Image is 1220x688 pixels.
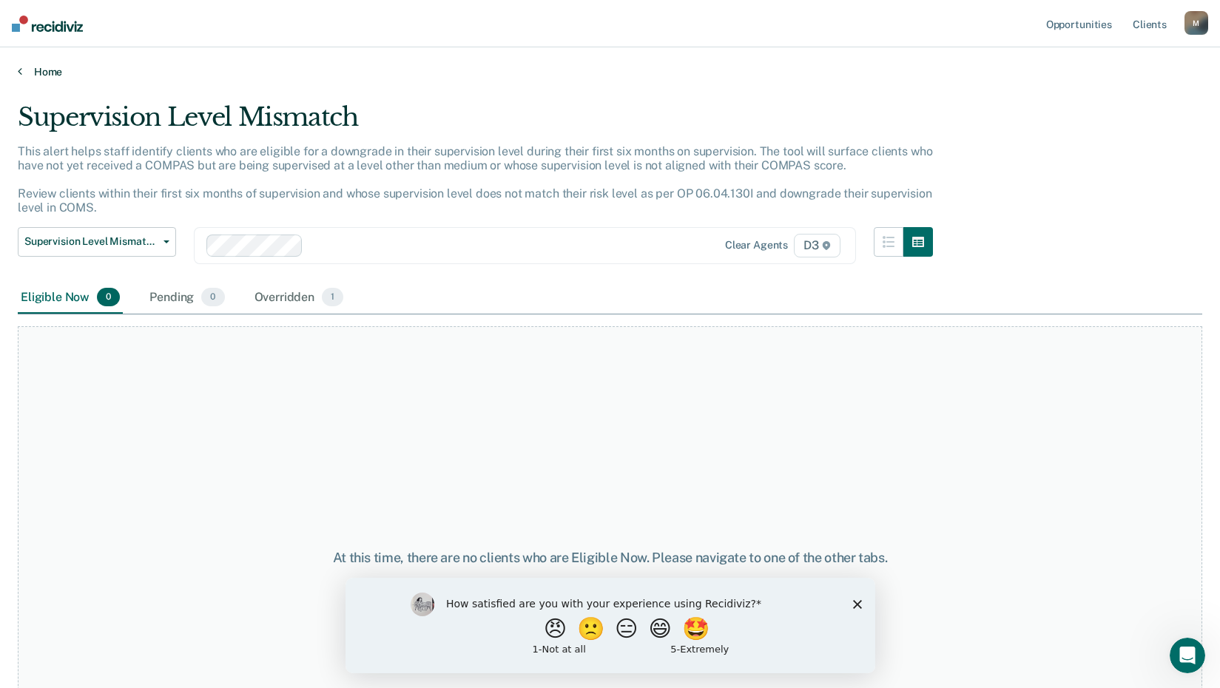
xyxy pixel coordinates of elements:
div: Supervision Level Mismatch [18,102,933,144]
div: Eligible Now0 [18,282,123,314]
img: Recidiviz [12,16,83,32]
iframe: Survey by Kim from Recidiviz [346,578,875,673]
span: 0 [201,288,224,307]
span: Supervision Level Mismatch [24,235,158,248]
button: Supervision Level Mismatch [18,227,176,257]
div: Clear agents [725,239,788,252]
iframe: Intercom live chat [1170,638,1205,673]
div: At this time, there are no clients who are Eligible Now. Please navigate to one of the other tabs. [314,550,906,566]
span: 0 [97,288,120,307]
a: Home [18,65,1202,78]
button: M [1184,11,1208,35]
span: D3 [794,234,840,257]
p: This alert helps staff identify clients who are eligible for a downgrade in their supervision lev... [18,144,932,215]
div: Pending0 [146,282,227,314]
div: Overridden1 [252,282,347,314]
span: 1 [322,288,343,307]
